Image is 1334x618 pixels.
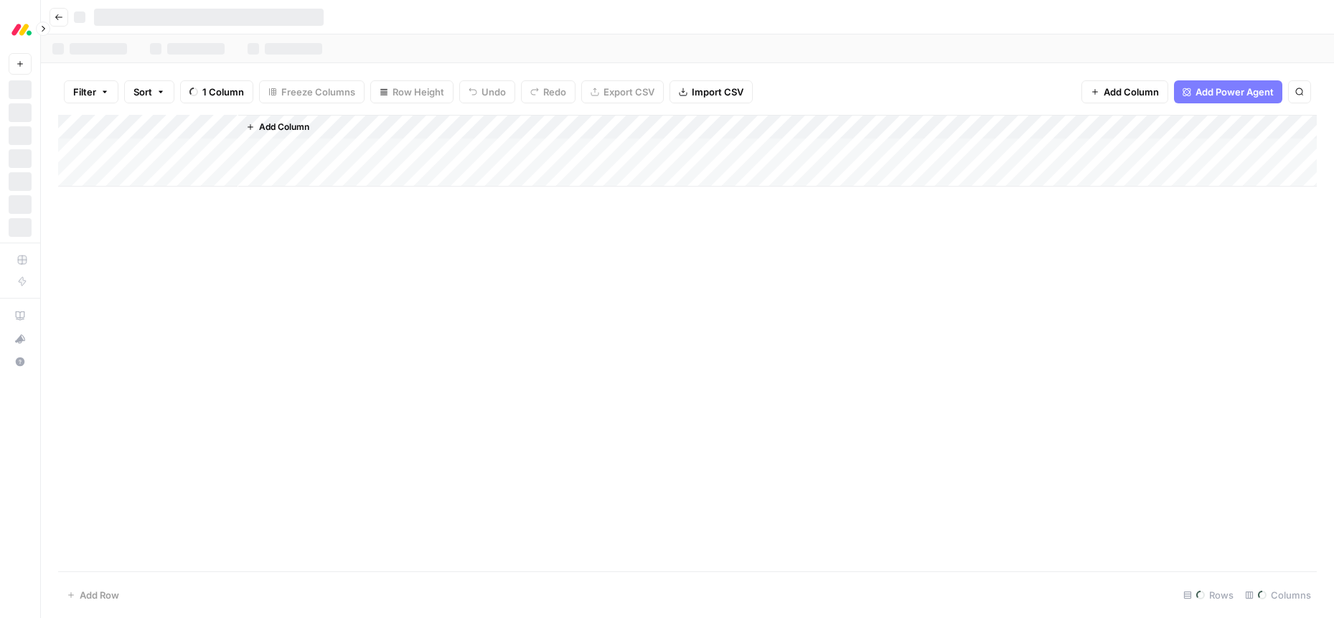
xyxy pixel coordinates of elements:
span: Undo [482,85,506,99]
button: 1 Column [180,80,253,103]
span: Export CSV [603,85,654,99]
span: Add Column [259,121,309,134]
button: Row Height [370,80,454,103]
span: Sort [133,85,152,99]
button: What's new? [9,327,32,350]
button: Add Power Agent [1174,80,1282,103]
span: Row Height [393,85,444,99]
span: Filter [73,85,96,99]
div: What's new? [9,328,31,350]
button: Import CSV [670,80,753,103]
span: Redo [543,85,566,99]
button: Freeze Columns [259,80,365,103]
span: Freeze Columns [281,85,355,99]
button: Export CSV [581,80,664,103]
button: Add Column [240,118,315,136]
a: AirOps Academy [9,304,32,327]
button: Workspace: Monday.com [9,11,32,47]
span: Add Column [1104,85,1159,99]
div: Rows [1178,584,1239,607]
button: Add Column [1081,80,1168,103]
img: Monday.com Logo [9,17,34,42]
button: Sort [124,80,174,103]
span: Import CSV [692,85,743,99]
span: Add Power Agent [1196,85,1274,99]
button: Filter [64,80,118,103]
span: 1 Column [202,85,244,99]
div: Columns [1239,584,1317,607]
button: Help + Support [9,350,32,373]
span: Add Row [80,588,119,602]
button: Add Row [58,584,128,607]
button: Undo [459,80,515,103]
button: Redo [521,80,576,103]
